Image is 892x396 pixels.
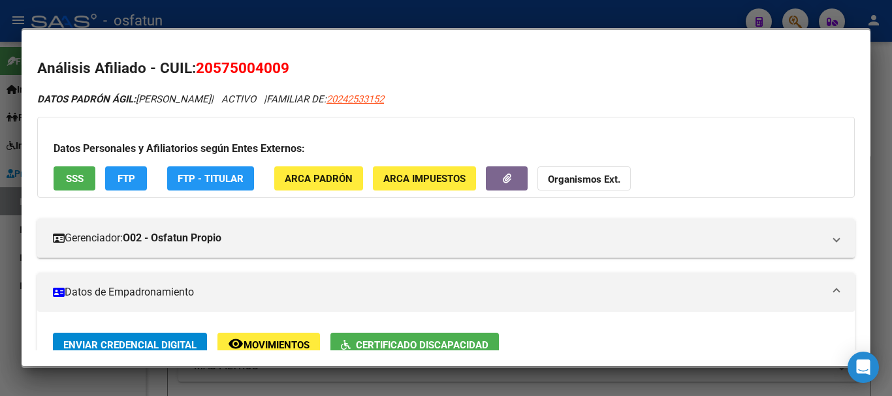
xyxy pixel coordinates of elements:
span: 20575004009 [196,59,289,76]
button: Organismos Ext. [537,166,631,190]
button: FTP - Titular [167,166,254,190]
button: FTP [105,166,147,190]
button: SSS [54,166,95,190]
span: Enviar Credencial Digital [63,339,197,351]
span: 20242533152 [327,93,384,105]
strong: DATOS PADRÓN ÁGIL: [37,93,136,105]
span: SSS [66,173,84,185]
mat-icon: remove_red_eye [228,336,244,352]
span: FTP - Titular [178,173,244,185]
span: FAMILIAR DE: [266,93,384,105]
mat-panel-title: Gerenciador: [53,230,823,246]
div: Open Intercom Messenger [848,352,879,383]
h3: Datos Personales y Afiliatorios según Entes Externos: [54,141,838,157]
span: [PERSON_NAME] [37,93,211,105]
button: ARCA Impuestos [373,166,476,190]
span: Movimientos [244,339,310,351]
span: ARCA Impuestos [383,173,466,185]
h2: Análisis Afiliado - CUIL: [37,57,855,80]
button: ARCA Padrón [274,166,363,190]
i: | ACTIVO | [37,93,384,105]
button: Enviar Credencial Digital [53,333,207,357]
span: FTP [118,173,135,185]
span: Certificado Discapacidad [356,339,488,351]
mat-expansion-panel-header: Datos de Empadronamiento [37,273,855,312]
button: Certificado Discapacidad [330,333,499,357]
span: ARCA Padrón [285,173,353,185]
mat-expansion-panel-header: Gerenciador:O02 - Osfatun Propio [37,219,855,258]
strong: O02 - Osfatun Propio [123,230,221,246]
button: Movimientos [217,333,320,357]
mat-panel-title: Datos de Empadronamiento [53,284,823,300]
strong: Organismos Ext. [548,174,620,185]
